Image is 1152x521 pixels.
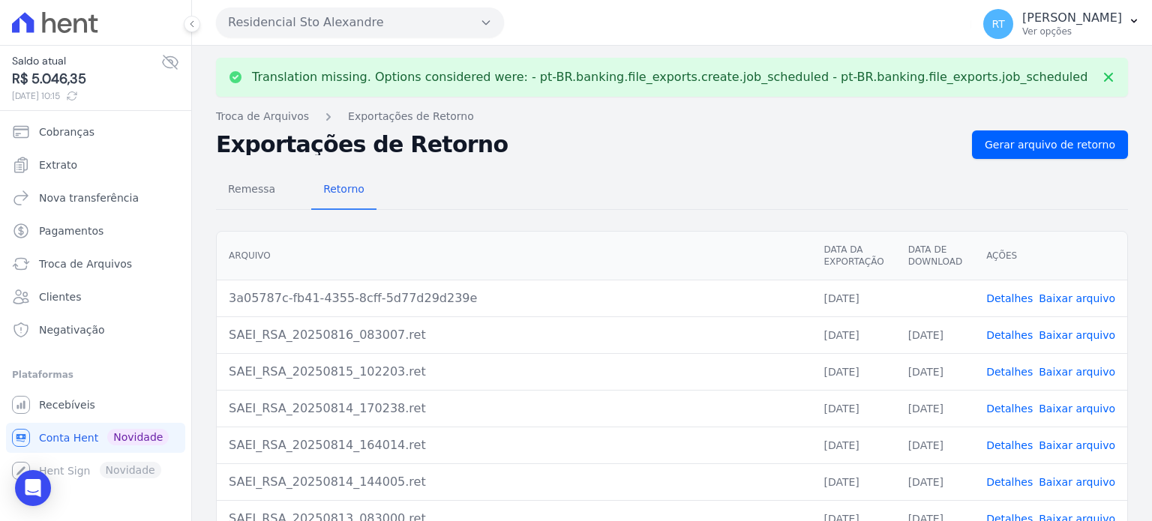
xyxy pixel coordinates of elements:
[229,363,799,381] div: SAEI_RSA_20250815_102203.ret
[311,171,376,210] a: Retorno
[985,137,1115,152] span: Gerar arquivo de retorno
[229,473,799,491] div: SAEI_RSA_20250814_144005.ret
[971,3,1152,45] button: RT [PERSON_NAME] Ver opções
[6,390,185,420] a: Recebíveis
[896,232,974,280] th: Data de Download
[39,397,95,412] span: Recebíveis
[15,470,51,506] div: Open Intercom Messenger
[6,423,185,453] a: Conta Hent Novidade
[216,171,287,210] a: Remessa
[811,390,895,427] td: [DATE]
[811,316,895,353] td: [DATE]
[39,223,103,238] span: Pagamentos
[1039,366,1115,378] a: Baixar arquivo
[229,289,799,307] div: 3a05787c-fb41-4355-8cff-5d77d29d239e
[1039,476,1115,488] a: Baixar arquivo
[216,109,309,124] a: Troca de Arquivos
[1039,292,1115,304] a: Baixar arquivo
[39,157,77,172] span: Extrato
[348,109,474,124] a: Exportações de Retorno
[39,430,98,445] span: Conta Hent
[986,329,1033,341] a: Detalhes
[896,390,974,427] td: [DATE]
[896,316,974,353] td: [DATE]
[12,366,179,384] div: Plataformas
[896,353,974,390] td: [DATE]
[896,463,974,500] td: [DATE]
[252,70,1087,85] p: Translation missing. Options considered were: - pt-BR.banking.file_exports.create.job_scheduled -...
[986,476,1033,488] a: Detalhes
[986,403,1033,415] a: Detalhes
[1039,403,1115,415] a: Baixar arquivo
[811,232,895,280] th: Data da Exportação
[6,216,185,246] a: Pagamentos
[229,326,799,344] div: SAEI_RSA_20250816_083007.ret
[811,463,895,500] td: [DATE]
[1039,329,1115,341] a: Baixar arquivo
[6,183,185,213] a: Nova transferência
[6,249,185,279] a: Troca de Arquivos
[216,134,960,155] h2: Exportações de Retorno
[1022,10,1122,25] p: [PERSON_NAME]
[6,150,185,180] a: Extrato
[39,289,81,304] span: Clientes
[986,366,1033,378] a: Detalhes
[1022,25,1122,37] p: Ver opções
[991,19,1004,29] span: RT
[974,232,1127,280] th: Ações
[986,292,1033,304] a: Detalhes
[811,280,895,316] td: [DATE]
[217,232,811,280] th: Arquivo
[229,400,799,418] div: SAEI_RSA_20250814_170238.ret
[6,315,185,345] a: Negativação
[39,256,132,271] span: Troca de Arquivos
[229,436,799,454] div: SAEI_RSA_20250814_164014.ret
[896,427,974,463] td: [DATE]
[972,130,1128,159] a: Gerar arquivo de retorno
[216,109,1128,124] nav: Breadcrumb
[6,282,185,312] a: Clientes
[811,427,895,463] td: [DATE]
[39,322,105,337] span: Negativação
[986,439,1033,451] a: Detalhes
[219,174,284,204] span: Remessa
[107,429,169,445] span: Novidade
[314,174,373,204] span: Retorno
[39,124,94,139] span: Cobranças
[12,69,161,89] span: R$ 5.046,35
[1039,439,1115,451] a: Baixar arquivo
[39,190,139,205] span: Nova transferência
[12,89,161,103] span: [DATE] 10:15
[811,353,895,390] td: [DATE]
[12,117,179,486] nav: Sidebar
[6,117,185,147] a: Cobranças
[216,7,504,37] button: Residencial Sto Alexandre
[12,53,161,69] span: Saldo atual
